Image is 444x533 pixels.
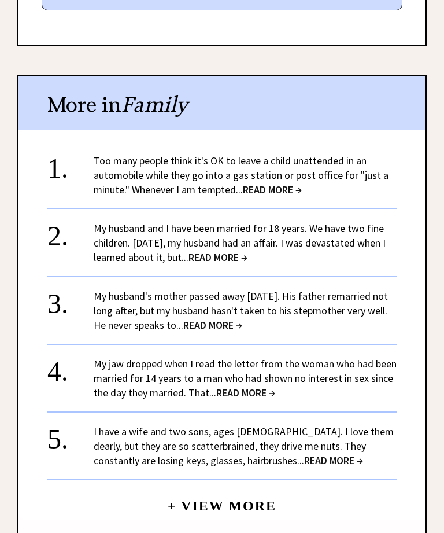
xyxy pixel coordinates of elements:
span: READ MORE → [243,183,302,196]
div: 4. [47,356,94,378]
span: READ MORE → [216,386,275,399]
a: + View More [168,488,276,513]
a: Too many people think it's OK to leave a child unattended in an automobile while they go into a g... [94,154,388,196]
span: Family [121,91,188,117]
span: READ MORE → [304,454,363,467]
a: I have a wife and two sons, ages [DEMOGRAPHIC_DATA]. I love them dearly, but they are so scatterb... [94,425,394,467]
div: 2. [47,221,94,242]
a: My husband and I have been married for 18 years. We have two fine children. [DATE], my husband ha... [94,222,386,264]
div: 5. [47,424,94,446]
a: My jaw dropped when I read the letter from the woman who had been married for 14 years to a man w... [94,357,397,399]
div: 1. [47,153,94,175]
a: My husband's mother passed away [DATE]. His father remarried not long after, but my husband hasn'... [94,289,388,332]
span: READ MORE → [183,318,242,332]
span: READ MORE → [188,251,247,264]
div: 3. [47,289,94,310]
div: More in [18,76,425,130]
